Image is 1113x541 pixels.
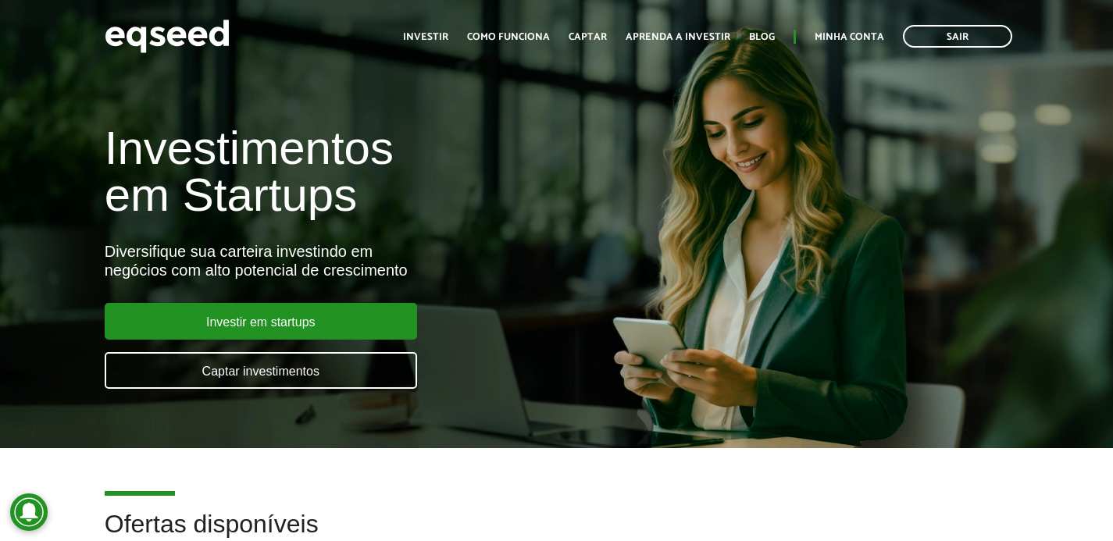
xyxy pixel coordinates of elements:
a: Como funciona [467,32,550,42]
div: Diversifique sua carteira investindo em negócios com alto potencial de crescimento [105,242,638,279]
img: EqSeed [105,16,230,57]
a: Investir [403,32,448,42]
a: Investir em startups [105,303,417,340]
a: Captar [569,32,607,42]
h1: Investimentos em Startups [105,125,638,219]
a: Sair [903,25,1012,48]
a: Blog [749,32,775,42]
a: Captar investimentos [105,352,417,389]
a: Minha conta [815,32,884,42]
a: Aprenda a investir [626,32,730,42]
